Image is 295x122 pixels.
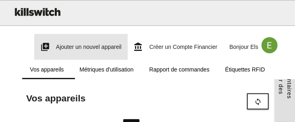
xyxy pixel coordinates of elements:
[247,93,269,109] button: sync
[12,0,62,23] img: ks-logo-black-160-b.png
[72,60,141,79] a: Métriques d'utilisation
[258,34,281,57] img: ACg8ocIirSXHfB9SltxC6R7XKmvCMxiKI3o1g1eYLZOXVaH2AjNIiQ=s96-c
[26,93,86,103] span: Vos appareils
[141,60,217,79] a: Rapport de commandes
[251,44,258,50] span: Els
[275,49,295,122] a: Envoyer des commentaires
[217,60,273,79] a: Étiquettes RFID
[229,44,249,50] span: Bonjour
[22,60,72,79] a: Vos appareils
[254,94,262,109] i: sync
